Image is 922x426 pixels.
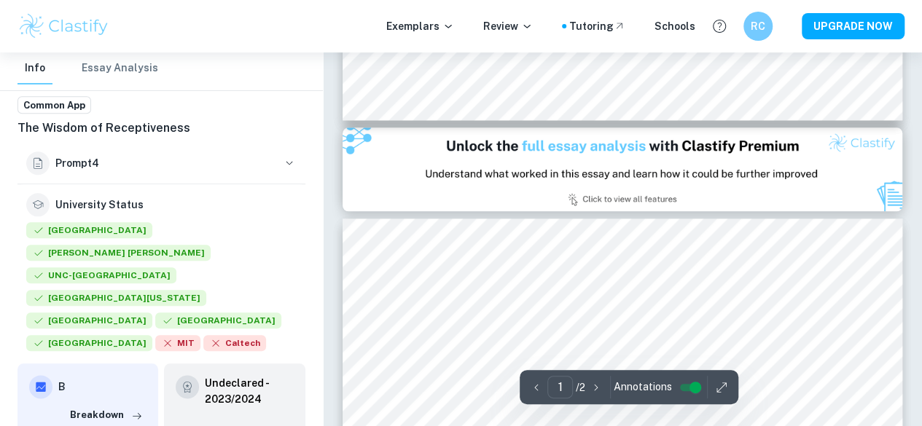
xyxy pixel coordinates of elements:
[17,143,305,184] button: Prompt4
[17,119,305,137] h6: The Wisdom of Receptiveness
[155,335,200,355] div: Rejected: Massachusetts Institute of Technology
[707,14,732,39] button: Help and Feedback
[26,267,176,287] div: Accepted: University of North Carolina at Chapel Hill
[203,335,266,355] div: Rejected: California Institute of Technology
[155,312,281,332] div: Accepted: Vanderbilt University
[26,335,152,351] span: [GEOGRAPHIC_DATA]
[26,267,176,283] span: UNC-[GEOGRAPHIC_DATA]
[569,18,625,34] a: Tutoring
[26,312,152,328] span: [GEOGRAPHIC_DATA]
[18,98,90,113] span: Common App
[82,52,158,84] button: Essay Analysis
[155,312,281,328] span: [GEOGRAPHIC_DATA]
[26,222,152,238] span: [GEOGRAPHIC_DATA]
[26,335,152,355] div: Accepted: University of Miami
[743,12,773,41] button: RC
[17,52,52,84] button: Info
[26,290,206,306] span: [GEOGRAPHIC_DATA][US_STATE]
[576,379,585,395] p: / 2
[343,127,902,211] img: Ad
[802,13,905,39] button: UPGRADE NOW
[655,18,695,34] a: Schools
[26,245,211,264] div: Accepted: Johns Hopkins University
[750,18,767,34] h6: RC
[203,335,266,351] span: Caltech
[66,404,146,426] button: Breakdown
[17,96,91,114] a: Common App
[26,290,206,309] div: Accepted: University of Florida
[155,335,200,351] span: MIT
[55,197,144,213] h6: University Status
[58,379,146,395] h6: B
[386,18,454,34] p: Exemplars
[614,379,672,395] span: Annotations
[26,312,152,332] div: Accepted: Emory University
[17,12,110,41] img: Clastify logo
[55,155,276,171] h6: Prompt 4
[26,245,211,261] span: [PERSON_NAME] [PERSON_NAME]
[483,18,533,34] p: Review
[26,222,152,242] div: Accepted: Stanford University
[205,375,293,407] a: Undeclared - 2023/2024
